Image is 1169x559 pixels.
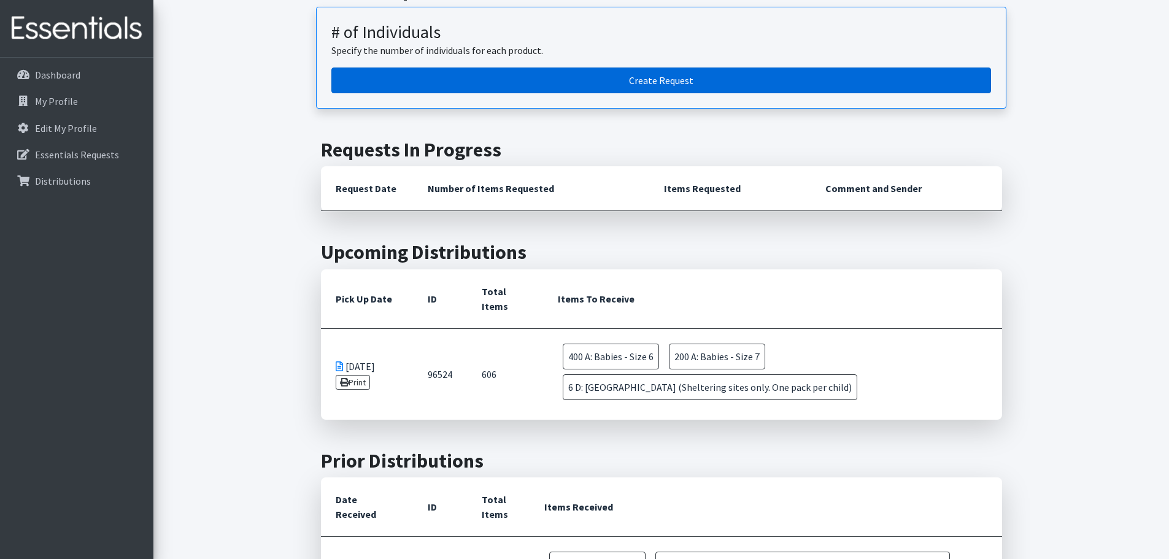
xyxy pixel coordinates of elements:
[669,344,765,369] span: 200 A: Babies - Size 7
[35,148,119,161] p: Essentials Requests
[336,375,371,390] a: Print
[5,169,149,193] a: Distributions
[321,166,413,211] th: Request Date
[321,269,413,329] th: Pick Up Date
[5,89,149,114] a: My Profile
[321,138,1002,161] h2: Requests In Progress
[331,67,991,93] a: Create a request by number of individuals
[331,43,991,58] p: Specify the number of individuals for each product.
[321,328,413,420] td: [DATE]
[413,166,650,211] th: Number of Items Requested
[5,8,149,49] img: HumanEssentials
[467,477,530,537] th: Total Items
[563,344,659,369] span: 400 A: Babies - Size 6
[321,449,1002,472] h2: Prior Distributions
[649,166,811,211] th: Items Requested
[5,142,149,167] a: Essentials Requests
[5,63,149,87] a: Dashboard
[467,269,544,329] th: Total Items
[413,328,467,420] td: 96524
[35,95,78,107] p: My Profile
[35,69,80,81] p: Dashboard
[811,166,1001,211] th: Comment and Sender
[5,116,149,141] a: Edit My Profile
[321,477,413,537] th: Date Received
[530,477,1001,537] th: Items Received
[563,374,857,400] span: 6 D: [GEOGRAPHIC_DATA] (Sheltering sites only. One pack per child)
[321,241,1002,264] h2: Upcoming Distributions
[331,22,991,43] h3: # of Individuals
[413,477,467,537] th: ID
[35,175,91,187] p: Distributions
[543,269,1001,329] th: Items To Receive
[35,122,97,134] p: Edit My Profile
[413,269,467,329] th: ID
[467,328,544,420] td: 606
